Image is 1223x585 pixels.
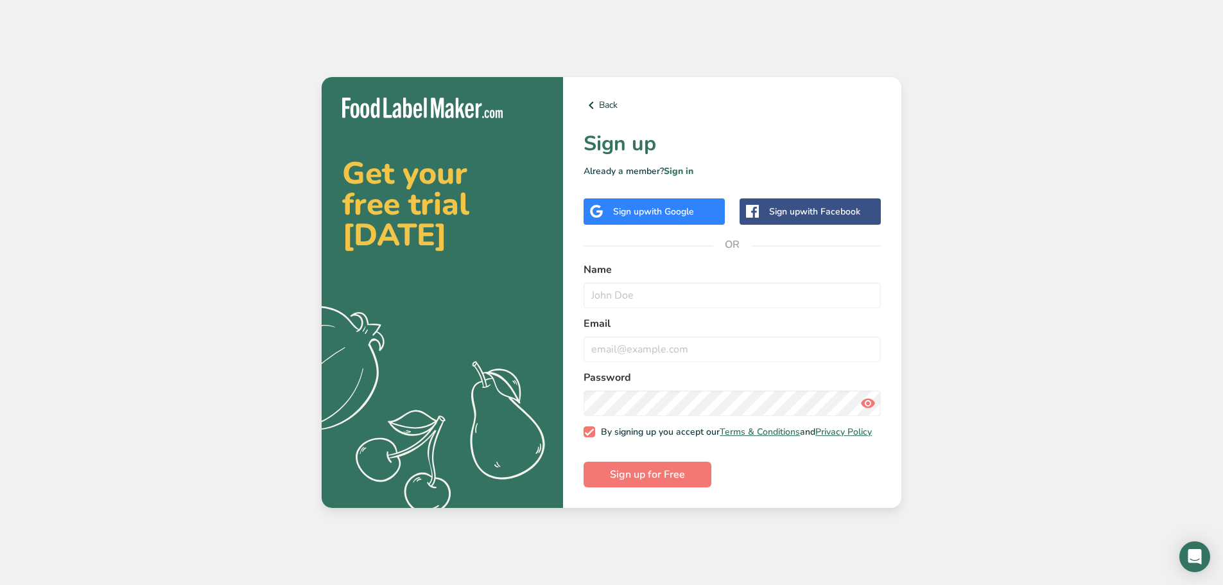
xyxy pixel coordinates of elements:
div: Open Intercom Messenger [1179,541,1210,572]
span: Sign up for Free [610,467,685,482]
span: By signing up you accept our and [595,426,872,438]
a: Terms & Conditions [720,426,800,438]
button: Sign up for Free [584,462,711,487]
h1: Sign up [584,128,881,159]
h2: Get your free trial [DATE] [342,158,542,250]
span: with Facebook [800,205,860,218]
div: Sign up [613,205,694,218]
img: Food Label Maker [342,98,503,119]
span: with Google [644,205,694,218]
a: Sign in [664,165,693,177]
p: Already a member? [584,164,881,178]
label: Name [584,262,881,277]
label: Password [584,370,881,385]
label: Email [584,316,881,331]
span: OR [713,225,752,264]
div: Sign up [769,205,860,218]
a: Privacy Policy [815,426,872,438]
input: email@example.com [584,336,881,362]
input: John Doe [584,283,881,308]
a: Back [584,98,881,113]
